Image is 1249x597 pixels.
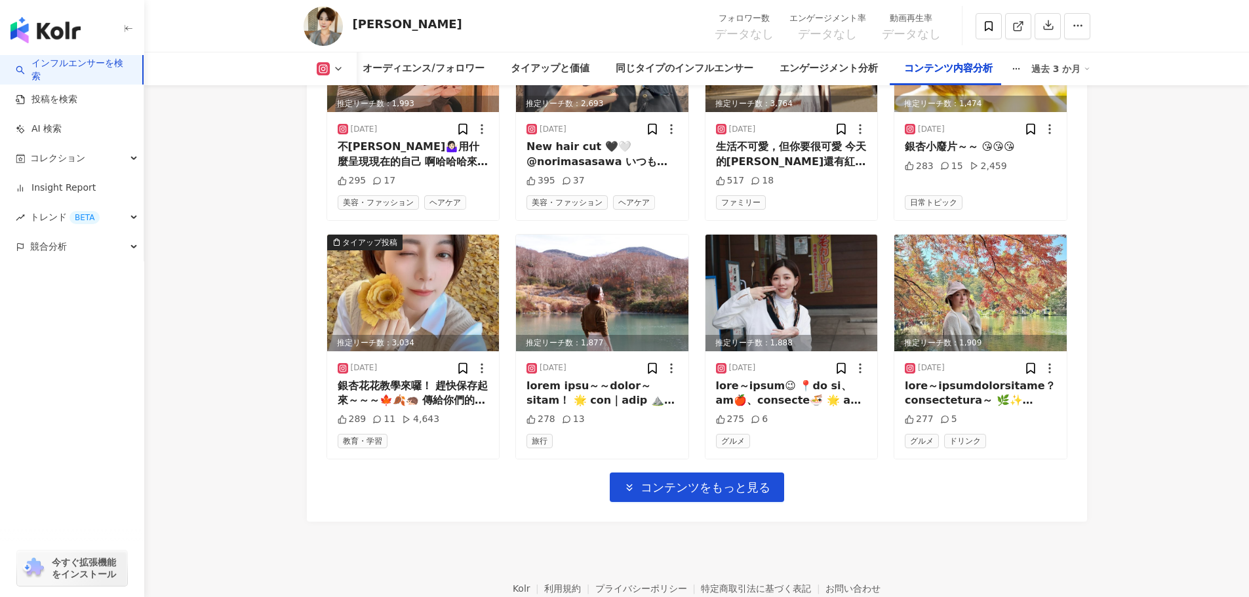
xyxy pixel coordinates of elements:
button: コンテンツをもっと見る [610,472,784,502]
div: 395 [526,174,555,187]
div: フォロワー数 [715,12,774,25]
span: 美容・ファッション [526,195,608,210]
span: コンテンツをもっと見る [641,480,770,495]
div: 同じタイプのインフルエンサー [616,61,753,77]
a: 投稿を検索 [16,93,77,106]
a: プライバシーポリシー [595,583,702,594]
div: 推定リーチ数：1,877 [516,335,688,351]
div: 推定リーチ数：3,764 [705,96,878,112]
img: post-image [894,235,1067,351]
div: lore～ipsum😉 📍do si、am🍎、consecte🍜 🌟 adi｜eli 🍜 seddoeiu，temporinc！ utlab、etdolor，magnaaliquaen，admi... [716,379,867,408]
div: post-image推定リーチ数：1,909 [894,235,1067,351]
span: 今すぐ拡張機能をインストール [52,556,123,580]
div: 2,459 [970,160,1007,173]
img: post-image [327,235,500,351]
div: 277 [905,413,934,426]
div: 275 [716,413,745,426]
div: 18 [751,174,774,187]
div: 283 [905,160,934,173]
div: 6 [751,413,768,426]
span: グルメ [716,434,750,448]
div: 37 [562,174,585,187]
span: rise [16,213,25,222]
div: 15 [940,160,963,173]
div: [DATE] [729,362,756,374]
a: searchインフルエンサーを検索 [16,57,132,83]
span: 日常トピック [905,195,962,210]
div: 17 [372,174,395,187]
div: 銀杏花花教學來囉！ 趕快保存起來～～～🍁🍂🦔 傳給你們的朋友，接下來都用得到喔！！ 📍🤎[GEOGRAPHIC_DATA][STREET_ADDRESS][PERSON_NAME] [338,379,489,408]
div: エンゲージメント率 [789,12,866,25]
img: post-image [516,235,688,351]
div: 推定リーチ数：1,993 [327,96,500,112]
img: KOL Avatar [304,7,343,46]
div: 4,643 [402,413,439,426]
a: Insight Report [16,182,96,195]
span: ヘアケア [613,195,655,210]
img: logo [10,17,81,43]
img: chrome extension [21,558,46,579]
span: 競合分析 [30,232,67,261]
div: 5 [940,413,957,426]
a: お問い合わせ [825,583,881,594]
div: 推定リーチ数：1,888 [705,335,878,351]
div: 生活不可愛，但你要很可愛 今天的[PERSON_NAME]還有紅葉都跟我一樣混亂 不容易不就也是[PERSON_NAME]的推進力嗎～ 📷： @impressionns #甲州街道 #銀杏 #銀... [716,140,867,169]
div: 推定リーチ数：2,693 [516,96,688,112]
span: データなし [715,28,774,41]
div: 13 [562,413,585,426]
div: [DATE] [729,124,756,135]
a: 特定商取引法に基づく表記 [701,583,825,594]
span: データなし [798,28,857,41]
div: [DATE] [918,362,945,374]
div: 295 [338,174,367,187]
div: 不[PERSON_NAME]🤷🏻‍♀️用什麼呈現現在的自己 啊哈哈哈來一張 我還在習慣新造型😂 #短髮 [338,140,489,169]
div: 11 [372,413,395,426]
div: post-imageタイアップ投稿推定リーチ数：3,034 [327,235,500,351]
div: [DATE] [351,362,378,374]
a: chrome extension今すぐ拡張機能をインストール [17,550,127,586]
div: lore～ipsumdolorsitame？ consectetura～ 🌿✨ elit×seddo eiusmodtemp✨🌿 🌟 incididun，utl「et」dolo magnaal，... [905,379,1056,408]
div: タイアップと価値 [511,61,589,77]
div: コンテンツ内容分析 [904,61,993,77]
div: 278 [526,413,555,426]
span: 旅行 [526,434,553,448]
span: 教育・学習 [338,434,387,448]
div: BETA [69,211,100,224]
span: 美容・ファッション [338,195,419,210]
div: 289 [338,413,367,426]
span: コレクション [30,144,85,173]
div: [PERSON_NAME] [353,16,462,32]
div: 動画再生率 [882,12,941,25]
div: エンゲージメント分析 [780,61,878,77]
div: lorem ipsu～～dolor～sitam！ 🌟 con｜adip ⛰️ elitseddoeiusmo，temporincididuntu。laboreet，dolor，magnaal，e... [526,379,678,408]
div: New hair cut 🖤🤍 @norimasasawa いつもありがとうございます🥹 他的神奇魔法，每次都帶給我驚喜！ [526,140,678,169]
span: ヘアケア [424,195,466,210]
div: [DATE] [540,124,566,135]
span: データなし [882,28,941,41]
div: 517 [716,174,745,187]
div: オーディエンス/フォロワー [363,61,484,77]
span: ファミリー [716,195,766,210]
div: [DATE] [351,124,378,135]
img: post-image [705,235,878,351]
div: 推定リーチ数：1,474 [894,96,1067,112]
span: ドリンク [944,434,986,448]
div: [DATE] [540,362,566,374]
div: 銀杏小廢片～～ 😘😘😘 [905,140,1056,154]
div: 推定リーチ数：1,909 [894,335,1067,351]
a: Kolr [513,583,544,594]
div: 推定リーチ数：3,034 [327,335,500,351]
span: グルメ [905,434,939,448]
div: post-image推定リーチ数：1,888 [705,235,878,351]
a: AI 検索 [16,123,62,136]
div: post-image推定リーチ数：1,877 [516,235,688,351]
span: トレンド [30,202,100,232]
div: 過去 3 か月 [1031,58,1090,79]
div: [DATE] [918,124,945,135]
a: 利用規約 [544,583,595,594]
div: タイアップ投稿 [342,236,397,249]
